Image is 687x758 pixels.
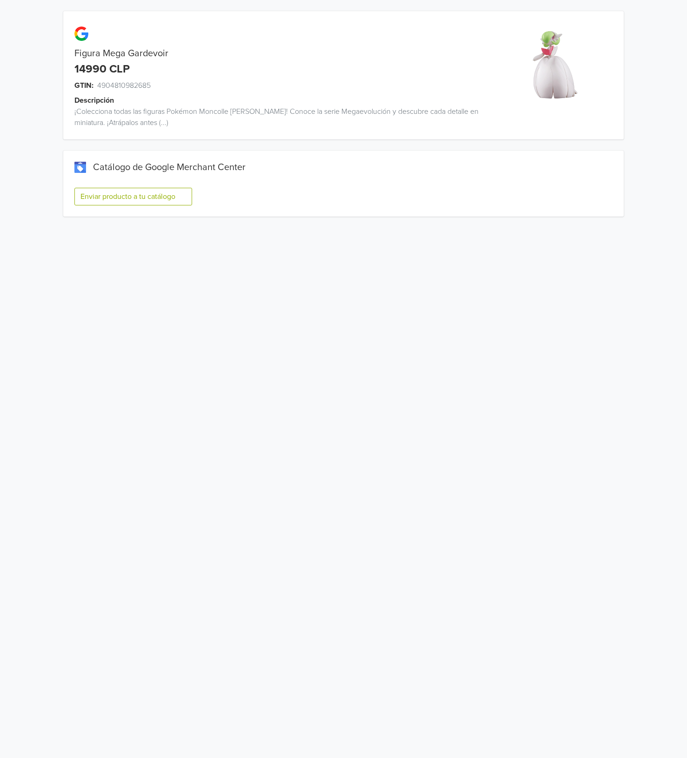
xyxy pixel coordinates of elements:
[63,106,484,128] div: ¡Colecciona todas las figuras Pokémon Moncolle [PERSON_NAME]! Conoce la serie Megaevolución y des...
[74,95,495,106] div: Descripción
[74,162,613,173] div: Catálogo de Google Merchant Center
[63,48,484,59] div: Figura Mega Gardevoir
[74,80,93,91] span: GTIN:
[74,188,192,205] button: Enviar producto a tu catálogo
[97,80,151,91] span: 4904810982685
[519,30,589,100] img: product_image
[74,63,130,76] div: 14990 CLP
